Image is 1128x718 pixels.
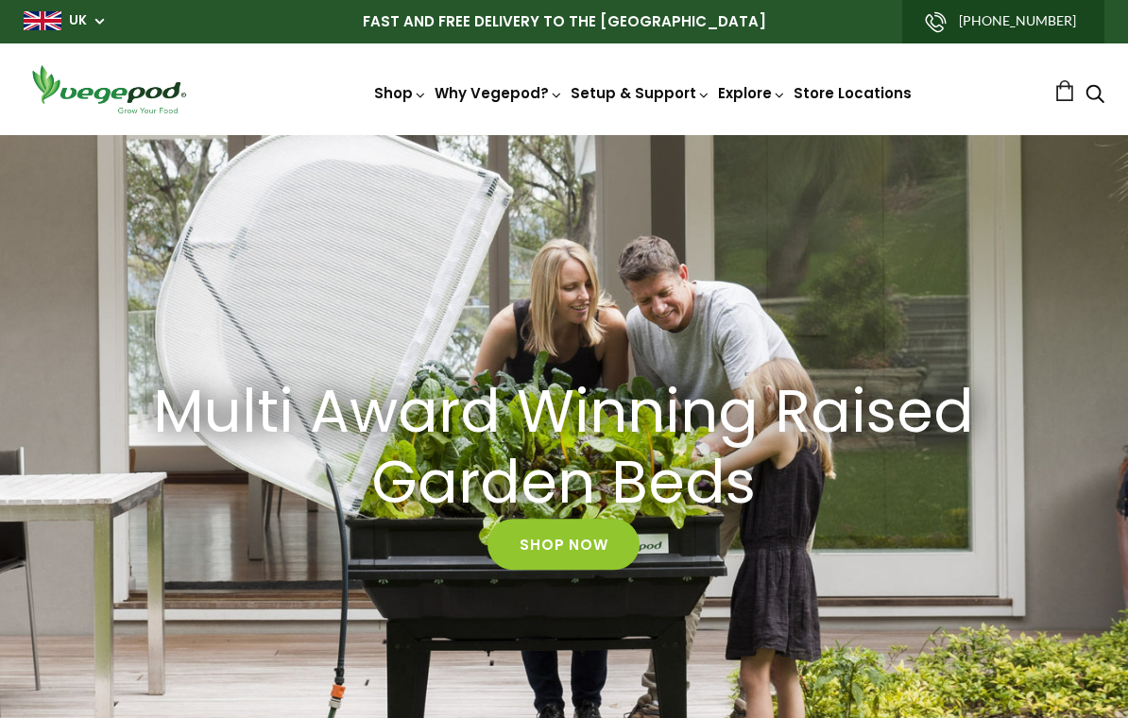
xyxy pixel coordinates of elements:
a: UK [69,11,87,30]
a: Why Vegepod? [435,83,563,103]
img: Vegepod [24,62,194,116]
a: Shop [374,83,427,103]
img: gb_large.png [24,11,61,30]
a: Store Locations [794,83,912,103]
a: Setup & Support [571,83,710,103]
a: Multi Award Winning Raised Garden Beds [109,377,1020,519]
a: Search [1085,86,1104,106]
a: Shop Now [487,519,640,570]
h2: Multi Award Winning Raised Garden Beds [139,377,989,519]
a: Explore [718,83,786,103]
